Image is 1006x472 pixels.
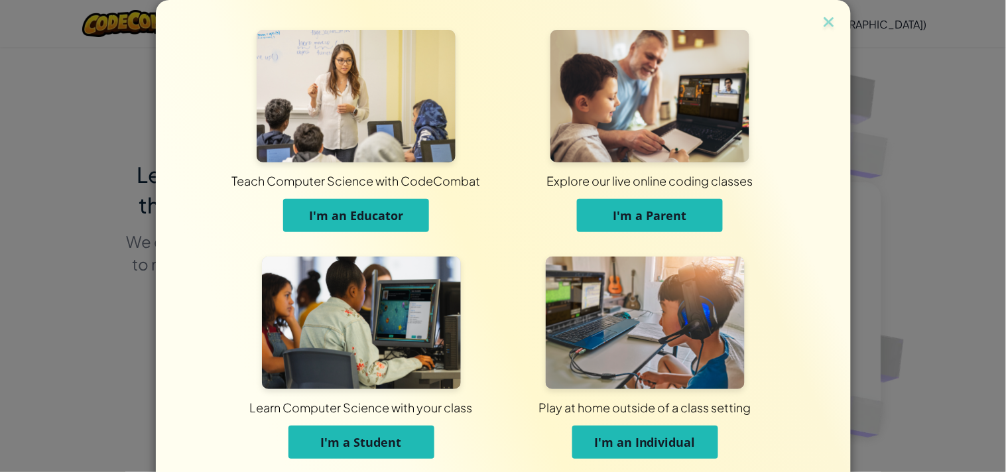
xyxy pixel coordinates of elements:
[572,426,718,459] button: I'm an Individual
[577,199,723,232] button: I'm a Parent
[594,434,696,450] span: I'm an Individual
[550,30,749,162] img: For Parents
[309,207,403,223] span: I'm an Educator
[283,199,429,232] button: I'm an Educator
[820,13,838,33] img: close icon
[321,434,402,450] span: I'm a Student
[288,426,434,459] button: I'm a Student
[309,172,991,189] div: Explore our live online coding classes
[262,257,461,389] img: For Students
[546,257,745,389] img: For Individuals
[257,30,456,162] img: For Educators
[319,399,972,416] div: Play at home outside of a class setting
[613,207,687,223] span: I'm a Parent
